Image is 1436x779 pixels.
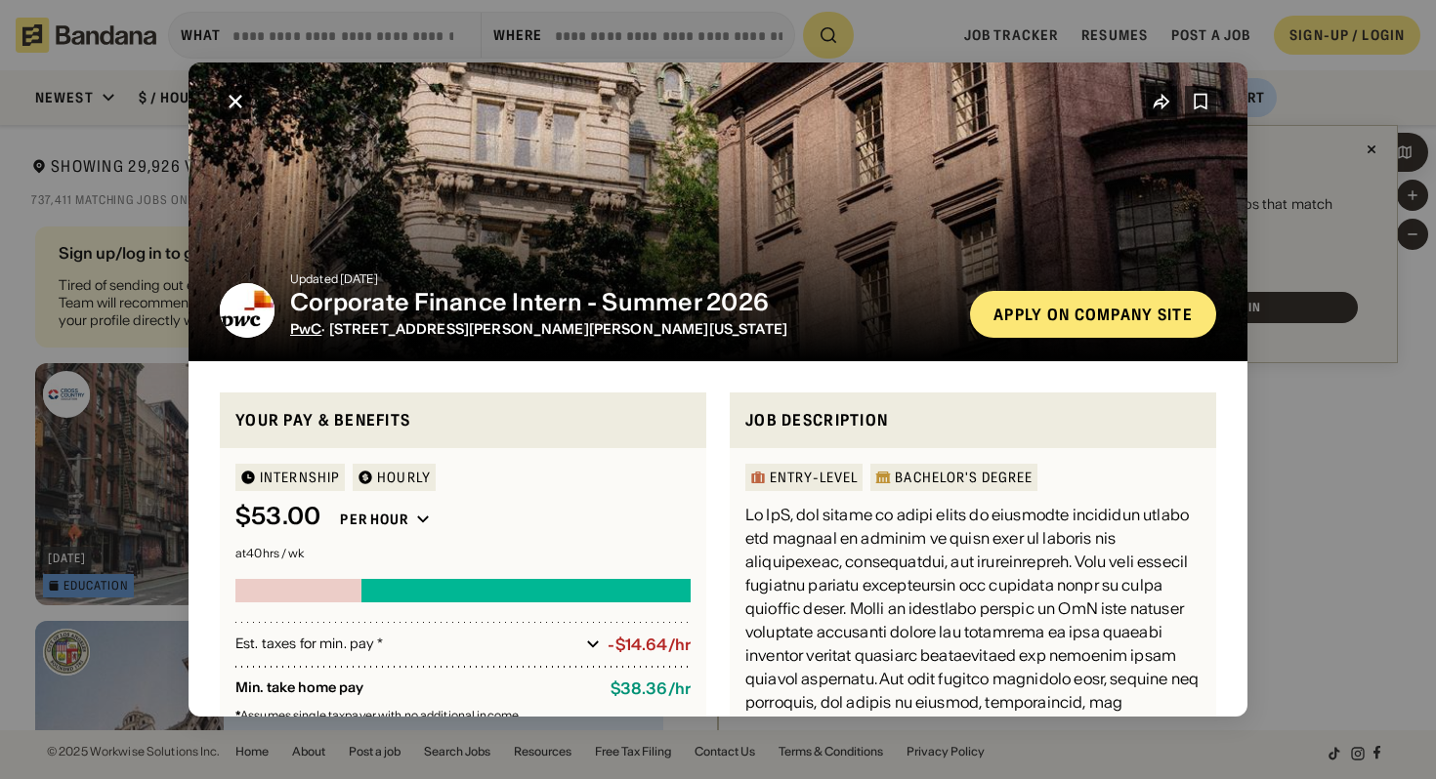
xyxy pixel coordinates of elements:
div: Est. taxes for min. pay * [235,635,578,654]
div: Bachelor's Degree [895,471,1033,484]
div: Internship [260,471,340,484]
a: PwC [290,320,321,338]
div: at 40 hrs / wk [235,548,691,559]
div: Assumes single taxpayer with no additional income [235,710,691,721]
div: Per hour [340,511,408,528]
div: · [STREET_ADDRESS][PERSON_NAME][PERSON_NAME][US_STATE] [290,321,954,338]
div: -$14.64/hr [608,635,691,654]
div: $ 53.00 [235,503,320,531]
img: PwC logo [220,283,275,338]
div: Min. take home pay [235,679,595,698]
div: Your pay & benefits [235,408,691,432]
div: Updated [DATE] [290,273,954,285]
div: HOURLY [377,471,431,484]
div: Corporate Finance Intern - Summer 2026 [290,289,954,317]
div: Job Description [745,408,1201,432]
div: $ 38.36 / hr [611,679,691,698]
div: Apply on company site [993,307,1193,322]
div: Entry-Level [770,471,858,484]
